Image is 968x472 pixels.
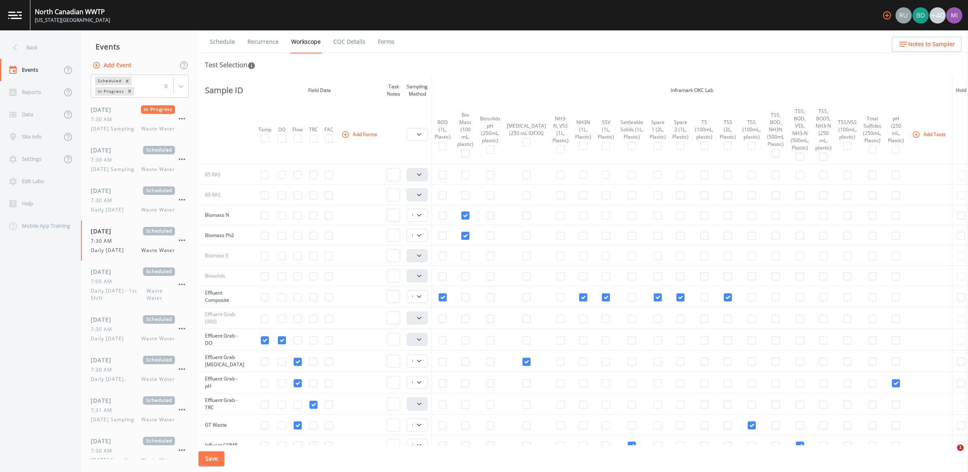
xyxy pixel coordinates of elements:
[198,286,247,308] td: Effluent Composite
[91,335,129,342] span: Daily [DATE]
[91,416,139,423] span: [DATE] Sampling
[91,247,129,254] span: Daily [DATE]
[695,119,713,141] div: TS (100mL, plastic)
[957,444,964,451] span: 1
[198,350,247,372] td: Effluent Grab [MEDICAL_DATA]
[141,125,175,132] span: Waste Water
[91,407,117,414] span: 7:31 AM
[507,122,546,137] div: [MEDICAL_DATA] (250 mL IDEXX)
[198,164,247,185] td: 85 RAS
[143,315,175,324] span: Scheduled
[209,30,236,53] a: Schedule
[431,76,953,105] th: Inframark OKC Lab
[198,225,247,246] td: Biomass Ph2
[91,197,117,204] span: 7:30 AM
[552,115,569,144] div: NH3-N, VSS (1L, Plastic)
[435,119,451,141] div: BOD (1L, Plastic)
[913,7,929,23] img: 9f682ec1c49132a47ef547787788f57d
[384,76,403,105] th: Task Notes
[767,111,784,148] div: TSS, BOD, NH3N (500mL Plastic)
[290,30,322,53] a: Workscope
[672,119,689,141] div: Spare 2 (1L, Plastic)
[143,396,175,405] span: Scheduled
[198,372,247,393] td: Effluent Grab - pH
[81,349,198,390] a: [DATE]Scheduled7:30 AMDaily [DATE].Waste Water
[198,308,247,329] td: Effluent Grab (000)
[143,267,175,276] span: Scheduled
[278,126,286,133] div: DO
[141,247,175,254] span: Waste Water
[141,206,175,214] span: Waste Water
[91,166,139,173] span: [DATE] Sampling
[95,77,123,85] div: Scheduled
[141,335,175,342] span: Waste Water
[81,220,198,261] a: [DATE]Scheduled7:30 AMDaily [DATE]Waste Water
[81,99,198,139] a: [DATE]In Progress7:30 AM[DATE] SamplingWaste Water
[81,139,198,180] a: [DATE]Scheduled7:30 AM[DATE] SamplingWaste Water
[198,329,247,350] td: Effluent Grab - DO
[123,77,132,85] div: Remove Scheduled
[91,267,117,276] span: [DATE]
[892,37,962,52] button: Notes to Sampler
[91,278,117,285] span: 7:00 AM
[91,366,117,374] span: 7:30 AM
[81,36,198,57] div: Events
[143,186,175,195] span: Scheduled
[838,119,857,141] div: TSS/VSS (100mL, plastic)
[141,105,175,114] span: In Progress
[480,115,500,144] div: Biosolids pH (250mL, plastic)
[81,430,198,471] a: [DATE]Scheduled7:30 AM[DATE] SamplingWaste Water
[143,146,175,154] span: Scheduled
[198,451,224,466] button: Save
[91,58,134,73] button: Add Event
[247,62,256,70] svg: In this section you'll be able to select the analytical test to run, based on the media type, and...
[198,266,247,286] td: Biosolids
[147,287,175,302] span: Waste Water
[91,396,117,405] span: [DATE]
[888,115,904,144] div: pH (250 mL, Plastic)
[141,166,175,173] span: Waste Water
[81,180,198,220] a: [DATE]Scheduled7:30 AMDaily [DATE]Waste Water
[91,105,117,114] span: [DATE]
[791,108,809,152] div: TSS, BOD, VSS, NH3-N (500mL, Plastic)
[143,356,175,364] span: Scheduled
[309,126,318,133] div: TRC
[930,7,946,23] div: +40
[205,60,256,70] div: Test Selection
[91,237,117,245] span: 7:30 AM
[332,30,367,53] a: COC Details
[720,119,736,141] div: TSS (2L, Plastic)
[141,416,175,423] span: Waste Water
[91,227,117,235] span: [DATE]
[246,30,280,53] a: Recurrence
[598,119,614,141] div: SSV (1L, Plastic)
[91,116,117,123] span: 7:30 AM
[35,17,110,24] div: [US_STATE][GEOGRAPHIC_DATA]
[91,125,139,132] span: [DATE] Sampling
[91,206,129,214] span: Daily [DATE]
[198,393,247,415] td: Effluent Grab - TRC
[255,76,384,105] th: Field Data
[91,156,117,164] span: 7:30 AM
[198,185,247,205] td: 89 RAS
[946,7,962,23] img: 11d739c36d20347f7b23fdbf2a9dc2c5
[91,186,117,195] span: [DATE]
[908,39,955,49] span: Notes to Sampler
[896,7,912,23] img: a5c06d64ce99e847b6841ccd0307af82
[340,128,380,141] button: Add Forms
[912,7,929,23] div: Brock DeVeau
[650,119,666,141] div: Spare 1 (2L, Plastic)
[91,356,117,364] span: [DATE]
[377,30,396,53] a: Forms
[91,326,117,333] span: 7:30 AM
[91,457,139,464] span: [DATE] Sampling
[403,76,431,105] th: Sampling Method
[81,390,198,430] a: [DATE]Scheduled7:31 AM[DATE] SamplingWaste Water
[143,227,175,235] span: Scheduled
[863,115,881,144] div: Total Sulfides (250mL, Plastic)
[91,437,117,445] span: [DATE]
[91,376,130,383] span: Daily [DATE].
[742,119,761,141] div: TSS (100mL, plastic)
[258,126,271,133] div: Temp
[815,108,832,152] div: TSS, BOD5, NH3-N (250 mL, plastic)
